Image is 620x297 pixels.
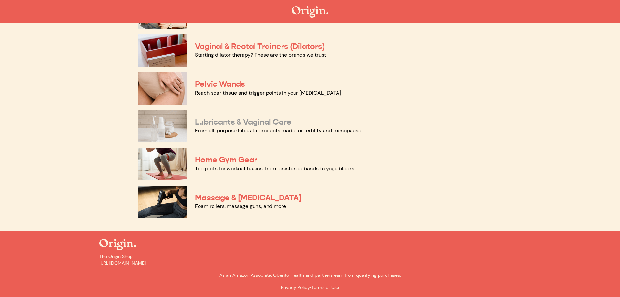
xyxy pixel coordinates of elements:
[138,34,187,67] img: Vaginal & Rectal Trainers (Dilators)
[195,127,361,134] a: From all-purpose lubes to products made for fertility and menopause
[195,193,301,202] a: Massage & [MEDICAL_DATA]
[138,110,187,142] img: Lubricants & Vaginal Care
[195,117,292,127] a: Lubricants & Vaginal Care
[195,52,326,58] a: Starting dilator therapy? These are the brands we trust
[292,6,328,18] img: The Origin Shop
[195,89,341,96] a: Reach scar tissue and trigger points in your [MEDICAL_DATA]
[195,79,245,89] a: Pelvic Wands
[195,203,286,210] a: Foam rollers, massage guns, and more
[99,253,521,267] p: The Origin Shop
[311,284,339,290] a: Terms of Use
[138,148,187,180] img: Home Gym Gear
[99,272,521,279] p: As an Amazon Associate, Obento Health and partners earn from qualifying purchases.
[99,260,146,266] a: [URL][DOMAIN_NAME]
[195,165,354,172] a: Top picks for workout basics, from resistance bands to yoga blocks
[281,284,310,290] a: Privacy Policy
[99,284,521,291] p: •
[195,155,257,165] a: Home Gym Gear
[138,186,187,218] img: Massage & Myofascial Release
[138,72,187,105] img: Pelvic Wands
[99,239,136,250] img: The Origin Shop
[195,41,325,51] a: Vaginal & Rectal Trainers (Dilators)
